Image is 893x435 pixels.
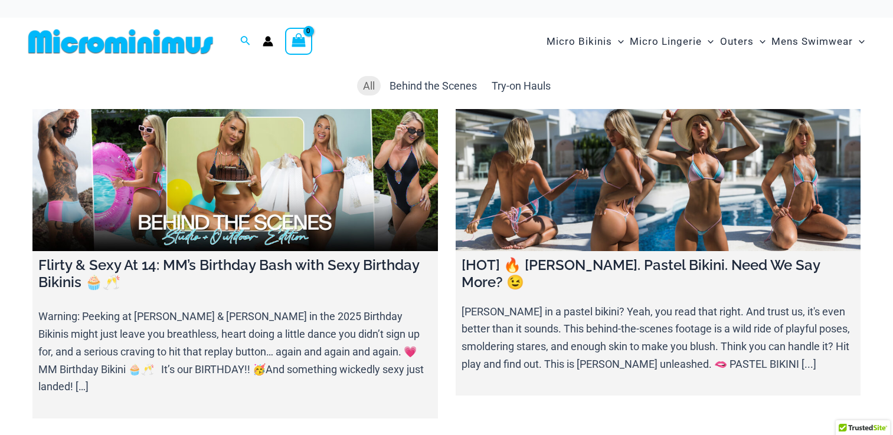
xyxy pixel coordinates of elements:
[24,28,218,55] img: MM SHOP LOGO FLAT
[547,27,612,57] span: Micro Bikinis
[285,28,312,55] a: View Shopping Cart, empty
[363,80,375,92] span: All
[462,257,855,291] h4: [HOT] 🔥 [PERSON_NAME]. Pastel Bikini. Need We Say More? 😉
[702,27,714,57] span: Menu Toggle
[32,109,438,251] a: Flirty & Sexy At 14: MM’s Birthday Bash with Sexy Birthday Bikinis 🧁🥂
[720,27,754,57] span: Outers
[390,80,477,92] span: Behind the Scenes
[38,308,432,396] p: Warning: Peeking at [PERSON_NAME] & [PERSON_NAME] in the 2025 Birthday Bikinis might just leave y...
[630,27,702,57] span: Micro Lingerie
[544,24,627,60] a: Micro BikinisMenu ToggleMenu Toggle
[717,24,768,60] a: OutersMenu ToggleMenu Toggle
[853,27,865,57] span: Menu Toggle
[492,80,551,92] span: Try-on Hauls
[456,109,861,251] a: [HOT] 🔥 Olivia. Pastel Bikini. Need We Say More? 😉
[542,22,869,61] nav: Site Navigation
[240,34,251,49] a: Search icon link
[462,303,855,373] p: [PERSON_NAME] in a pastel bikini? Yeah, you read that right. And trust us, it's even better than ...
[768,24,868,60] a: Mens SwimwearMenu ToggleMenu Toggle
[754,27,766,57] span: Menu Toggle
[627,24,717,60] a: Micro LingerieMenu ToggleMenu Toggle
[771,27,853,57] span: Mens Swimwear
[612,27,624,57] span: Menu Toggle
[38,257,432,291] h4: Flirty & Sexy At 14: MM’s Birthday Bash with Sexy Birthday Bikinis 🧁🥂
[263,36,273,47] a: Account icon link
